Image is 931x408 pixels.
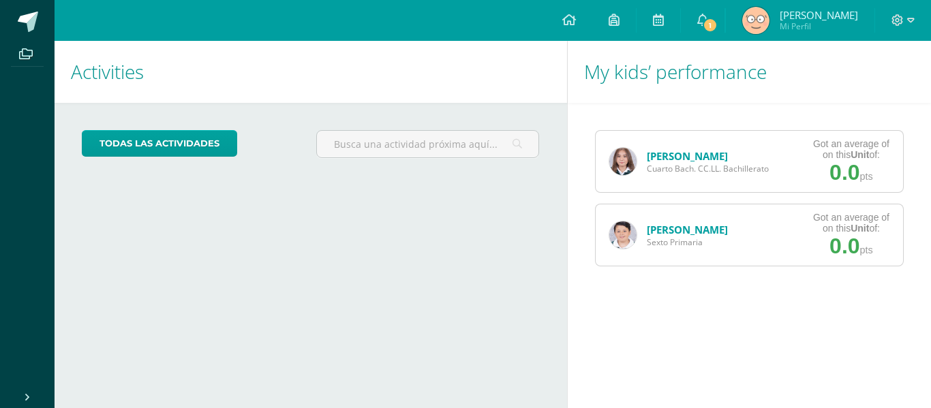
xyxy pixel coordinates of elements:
span: 0.0 [829,234,859,258]
input: Busca una actividad próxima aquí... [317,131,539,157]
span: Sexto Primaria [647,236,728,248]
span: Cuarto Bach. CC.LL. Bachillerato [647,163,769,174]
a: [PERSON_NAME] [647,149,728,163]
span: [PERSON_NAME] [780,8,858,22]
img: 7e6ee117349d8757d7b0695c6bbfd6af.png [742,7,769,34]
span: Mi Perfil [780,20,858,32]
span: 0.0 [829,160,859,185]
div: Got an average of on this of: [813,212,889,234]
strong: Unit [851,149,869,160]
img: c6b56ad61eb758c4ca60a2996efd37b0.png [609,221,637,249]
h1: My kids’ performance [584,41,915,103]
img: cbbd74b313dfa2374dceb914710a3a1c.png [609,148,637,175]
a: [PERSON_NAME] [647,223,728,236]
span: pts [860,171,873,182]
div: Got an average of on this of: [813,138,889,160]
strong: Unit [851,223,869,234]
span: 1 [703,18,718,33]
h1: Activities [71,41,551,103]
a: todas las Actividades [82,130,237,157]
span: pts [860,245,873,255]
